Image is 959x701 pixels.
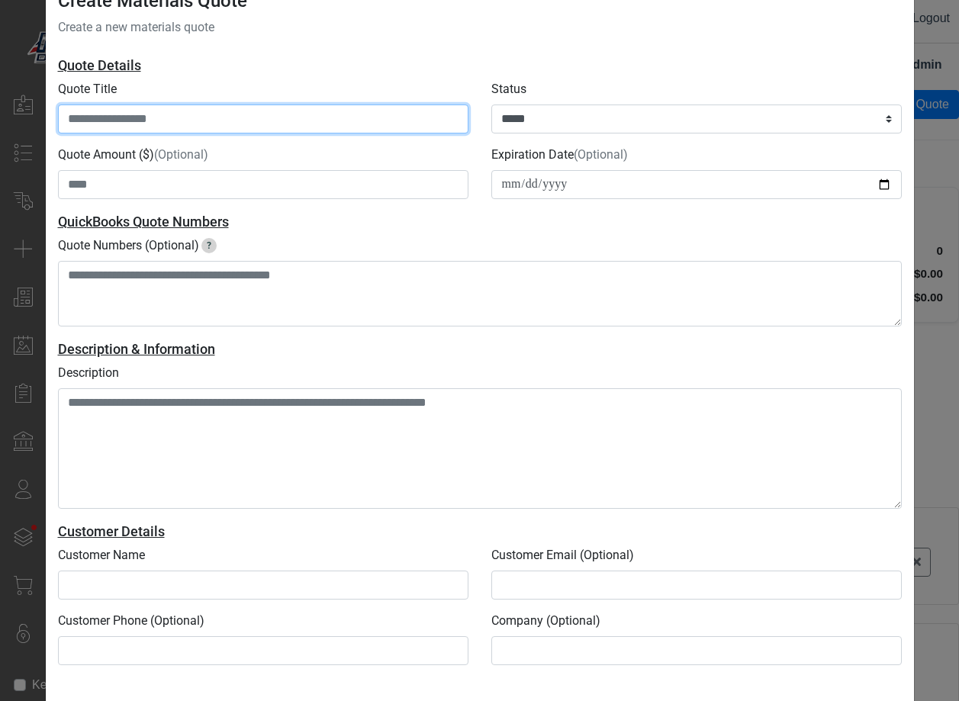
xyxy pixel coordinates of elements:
[574,147,628,162] span: (Optional)
[491,146,628,164] label: Expiration Date
[58,521,902,542] div: Customer Details
[58,339,902,359] div: Description & Information
[58,546,145,564] label: Customer Name
[491,80,526,98] label: Status
[58,146,208,164] label: Quote Amount ($)
[58,80,117,98] label: Quote Title
[491,546,634,564] label: Customer Email (Optional)
[58,364,119,382] label: Description
[154,147,208,162] span: (Optional)
[58,236,199,255] label: Quote Numbers (Optional)
[58,55,902,76] div: Quote Details
[201,238,217,253] span: Enter QuickBooks quote numbers, one per line
[491,612,600,630] label: Company (Optional)
[58,211,902,232] div: QuickBooks Quote Numbers
[58,612,204,630] label: Customer Phone (Optional)
[58,18,902,37] p: Create a new materials quote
